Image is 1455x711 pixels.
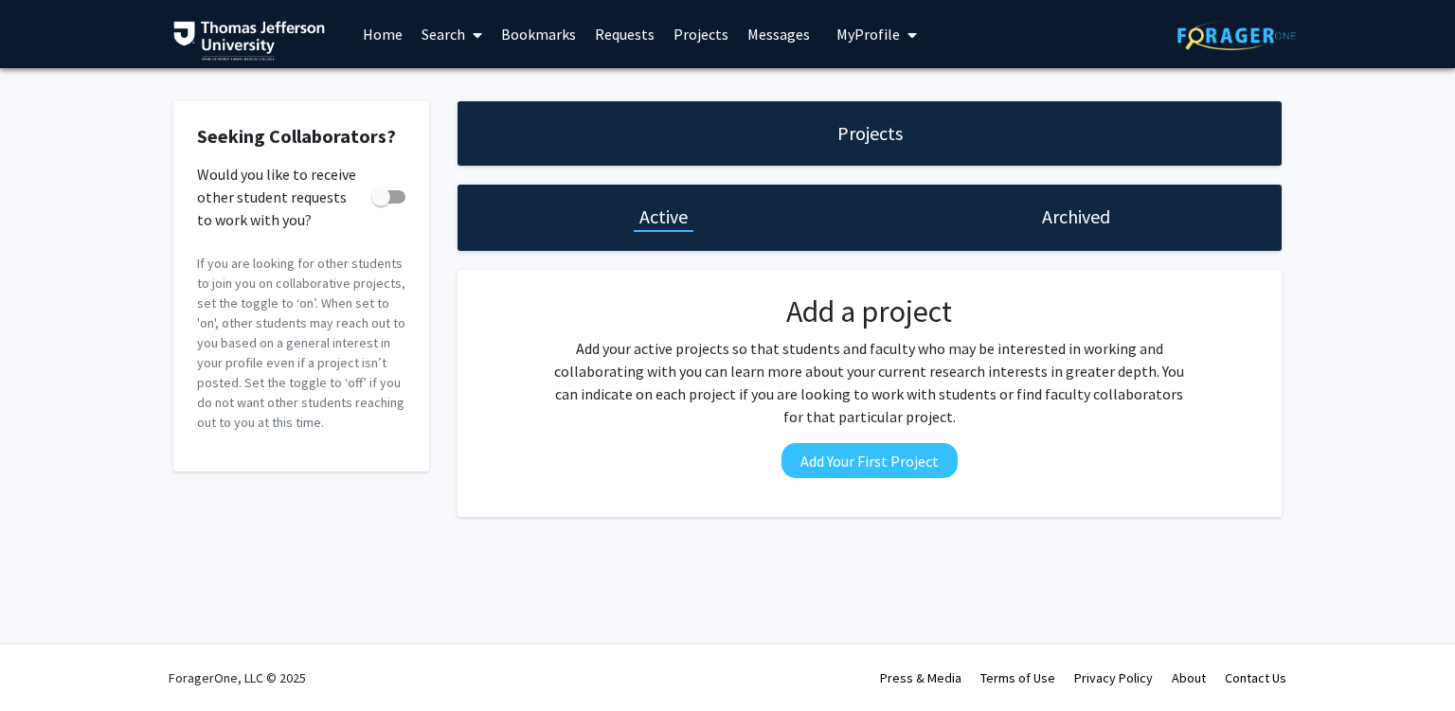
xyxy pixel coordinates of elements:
[548,293,1191,329] h2: Add a project
[738,1,819,67] a: Messages
[492,1,585,67] a: Bookmarks
[836,25,900,44] span: My Profile
[1074,669,1153,686] a: Privacy Policy
[880,669,961,686] a: Press & Media
[585,1,664,67] a: Requests
[173,21,325,61] img: Thomas Jefferson University Logo
[14,626,81,697] iframe: Chat
[980,669,1055,686] a: Terms of Use
[412,1,492,67] a: Search
[548,337,1191,428] p: Add your active projects so that students and faculty who may be interested in working and collab...
[1225,669,1286,686] a: Contact Us
[169,645,306,711] div: ForagerOne, LLC © 2025
[197,125,405,148] h2: Seeking Collaborators?
[353,1,412,67] a: Home
[1177,21,1296,50] img: ForagerOne Logo
[781,443,958,478] button: Add Your First Project
[837,120,903,147] h1: Projects
[197,254,405,433] p: If you are looking for other students to join you on collaborative projects, set the toggle to ‘o...
[1042,204,1110,230] h1: Archived
[664,1,738,67] a: Projects
[197,163,364,231] span: Would you like to receive other student requests to work with you?
[1172,669,1206,686] a: About
[639,204,688,230] h1: Active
